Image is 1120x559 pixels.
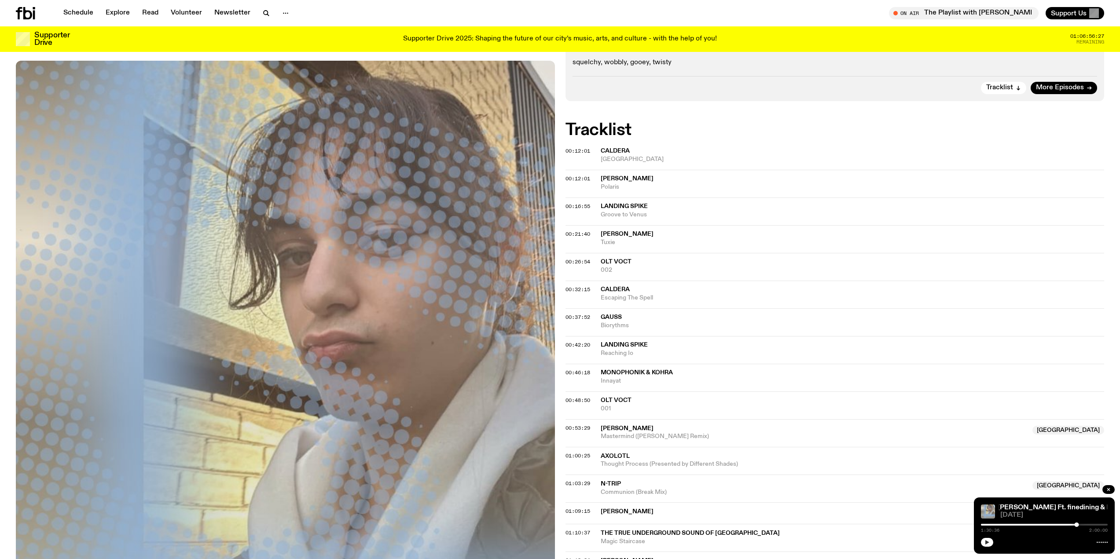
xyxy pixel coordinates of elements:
[137,7,164,19] a: Read
[566,530,590,535] button: 01:10:37
[601,481,621,487] span: n-trip
[566,509,590,514] button: 01:09:15
[100,7,135,19] a: Explore
[34,32,70,47] h3: Supporter Drive
[209,7,256,19] a: Newsletter
[566,176,590,181] button: 00:12:01
[601,425,654,431] span: [PERSON_NAME]
[403,35,717,43] p: Supporter Drive 2025: Shaping the future of our city’s music, arts, and culture - with the help o...
[601,460,1105,468] span: Thought Process (Presented by Different Shades)
[601,342,648,348] span: Landing Spike
[601,211,1105,219] span: Groove to Venus
[566,397,590,404] span: 00:48:50
[601,294,1105,302] span: Escaping The Spell
[566,287,590,292] button: 00:32:15
[601,397,632,403] span: Olt Voct
[601,537,1105,546] span: Magic Staircase
[601,286,630,292] span: Caldera
[986,84,1013,91] span: Tracklist
[1032,481,1104,490] span: [GEOGRAPHIC_DATA]
[601,432,1028,441] span: Mastermind ([PERSON_NAME] Remix)
[601,508,1062,516] span: [PERSON_NAME]
[601,183,1105,191] span: Polaris
[601,453,630,459] span: Axolotl
[957,504,1119,511] a: Sunset With [PERSON_NAME] Ft. finedining & Niki
[1070,34,1104,39] span: 01:06:56:27
[566,369,590,376] span: 00:46:18
[601,349,1105,358] span: Reaching Io
[1076,40,1104,44] span: Remaining
[566,203,590,210] span: 00:16:55
[566,175,590,182] span: 00:12:01
[566,343,590,347] button: 00:42:20
[566,453,590,458] button: 01:00:25
[566,286,590,293] span: 00:32:15
[601,175,654,182] span: [PERSON_NAME]
[566,147,590,154] span: 00:12:01
[566,452,590,459] span: 01:00:25
[601,530,780,536] span: the true underground sound of [GEOGRAPHIC_DATA]
[1051,9,1087,17] span: Support Us
[566,398,590,403] button: 00:48:50
[601,377,1105,385] span: Innayat
[1089,528,1108,533] span: 2:00:00
[566,149,590,153] button: 00:12:01
[566,204,590,209] button: 00:16:55
[1046,7,1104,19] button: Support Us
[566,259,590,264] button: 00:26:54
[889,7,1039,19] button: On AirThe Playlist with [PERSON_NAME] and [PERSON_NAME]
[981,82,1026,94] button: Tracklist
[1032,426,1104,435] span: [GEOGRAPHIC_DATA]
[566,232,590,237] button: 00:21:40
[566,315,590,320] button: 00:37:52
[601,488,1028,497] span: Communion (Break Mix)
[601,322,1105,330] span: Biorythms
[601,259,632,265] span: Olt Voct
[601,266,1105,274] span: 002
[165,7,207,19] a: Volunteer
[566,258,590,265] span: 00:26:54
[566,230,590,237] span: 00:21:40
[566,341,590,348] span: 00:42:20
[601,148,630,154] span: Caldera
[566,314,590,321] span: 00:37:52
[573,58,1098,67] p: squelchy, wobbly, gooey, twisty
[566,508,590,515] span: 01:09:15
[981,528,999,533] span: 1:30:36
[601,314,622,320] span: Gauss
[566,424,590,431] span: 00:53:29
[566,370,590,375] button: 00:46:18
[566,426,590,431] button: 00:53:29
[1000,512,1108,519] span: [DATE]
[601,369,673,376] span: Monophonik & Kohra
[601,203,648,209] span: Landing Spike
[566,529,590,536] span: 01:10:37
[601,155,1105,164] span: [GEOGRAPHIC_DATA]
[601,231,654,237] span: [PERSON_NAME]
[601,238,1105,247] span: Tuxie
[566,481,590,486] button: 01:03:29
[1036,84,1084,91] span: More Episodes
[58,7,99,19] a: Schedule
[601,405,1105,413] span: 001
[566,122,1105,138] h2: Tracklist
[566,480,590,487] span: 01:03:29
[1031,82,1097,94] a: More Episodes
